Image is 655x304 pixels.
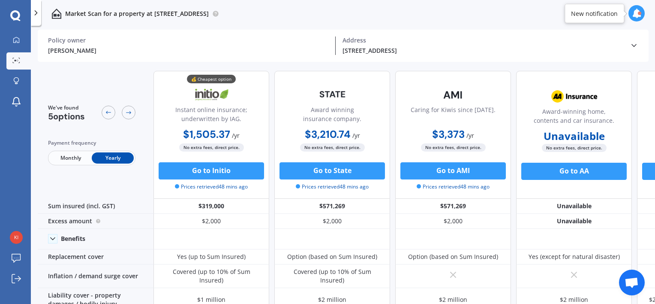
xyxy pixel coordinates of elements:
[544,132,605,140] b: Unavailable
[425,84,481,106] img: AMI-text-1.webp
[466,131,474,140] span: / yr
[560,295,588,304] div: $2 million
[183,128,230,141] b: $1,505.37
[521,163,627,180] button: Go to AA
[179,143,244,152] span: No extra fees, direct price.
[421,143,486,152] span: No extra fees, direct price.
[175,183,248,191] span: Prices retrieved 48 mins ago
[197,295,225,304] div: $1 million
[48,139,135,147] div: Payment frequency
[161,105,262,127] div: Instant online insurance; underwritten by IAG.
[352,131,360,140] span: / yr
[274,214,390,229] div: $2,000
[153,199,269,214] div: $319,000
[343,36,623,44] div: Address
[50,152,92,164] span: Monthly
[38,199,153,214] div: Sum insured (incl. GST)
[274,199,390,214] div: $571,269
[417,183,490,191] span: Prices retrieved 48 mins ago
[439,295,467,304] div: $2 million
[516,199,632,214] div: Unavailable
[529,252,620,261] div: Yes (except for natural disaster)
[10,231,23,244] img: a31b9aa1a8f00d3bab3c456ee35410fa
[177,252,246,261] div: Yes (up to Sum Insured)
[432,128,465,141] b: $3,373
[48,46,328,55] div: [PERSON_NAME]
[395,214,511,229] div: $2,000
[395,199,511,214] div: $571,269
[48,104,85,112] span: We've found
[61,235,85,243] div: Benefits
[279,162,385,179] button: Go to State
[318,295,346,304] div: $2 million
[159,162,264,179] button: Go to Initio
[516,214,632,229] div: Unavailable
[92,152,134,164] span: Yearly
[408,252,498,261] div: Option (based on Sum Insured)
[304,84,361,104] img: State-text-1.webp
[187,75,236,83] div: 💰 Cheapest option
[160,268,263,285] div: Covered (up to 10% of Sum Insured)
[183,84,240,106] img: Initio.webp
[571,9,618,18] div: New notification
[542,144,607,152] span: No extra fees, direct price.
[153,214,269,229] div: $2,000
[305,128,351,141] b: $3,210.74
[343,46,623,55] div: [STREET_ADDRESS]
[287,252,377,261] div: Option (based on Sum Insured)
[411,105,496,127] div: Caring for Kiwis since [DATE].
[38,264,153,288] div: Inflation / demand surge cover
[48,111,85,122] span: 5 options
[282,105,383,127] div: Award winning insurance company.
[546,86,602,107] img: AA.webp
[300,143,365,152] span: No extra fees, direct price.
[281,268,384,285] div: Covered (up to 10% of Sum Insured)
[48,36,328,44] div: Policy owner
[65,9,209,18] p: Market Scan for a property at [STREET_ADDRESS]
[296,183,369,191] span: Prices retrieved 48 mins ago
[232,131,240,140] span: / yr
[51,9,62,19] img: home-and-contents.b802091223b8502ef2dd.svg
[523,107,625,128] div: Award-winning home, contents and car insurance.
[38,249,153,264] div: Replacement cover
[400,162,506,179] button: Go to AMI
[619,270,645,295] div: Open chat
[38,214,153,229] div: Excess amount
